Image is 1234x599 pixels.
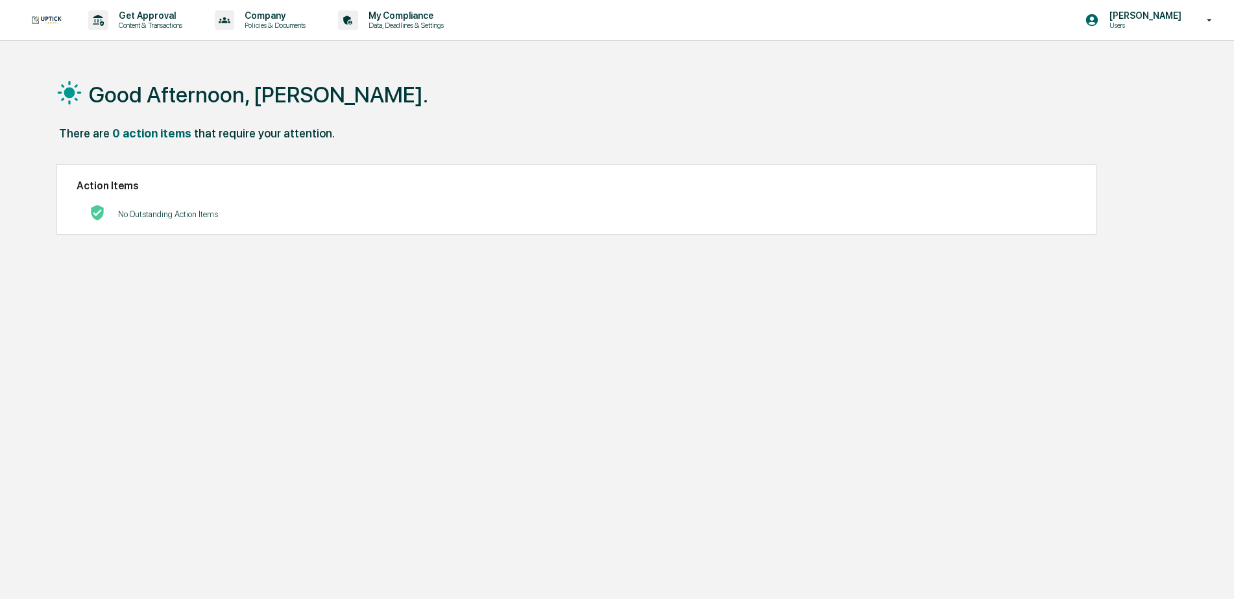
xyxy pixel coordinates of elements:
[234,21,312,30] p: Policies & Documents
[194,126,335,140] div: that require your attention.
[1099,10,1188,21] p: [PERSON_NAME]
[108,10,189,21] p: Get Approval
[77,180,1076,192] h2: Action Items
[31,16,62,25] img: logo
[358,10,450,21] p: My Compliance
[118,209,218,219] p: No Outstanding Action Items
[90,205,105,220] img: No Actions logo
[1099,21,1188,30] p: Users
[234,10,312,21] p: Company
[358,21,450,30] p: Data, Deadlines & Settings
[89,82,428,108] h1: Good Afternoon, [PERSON_NAME].
[112,126,191,140] div: 0 action items
[108,21,189,30] p: Content & Transactions
[59,126,110,140] div: There are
